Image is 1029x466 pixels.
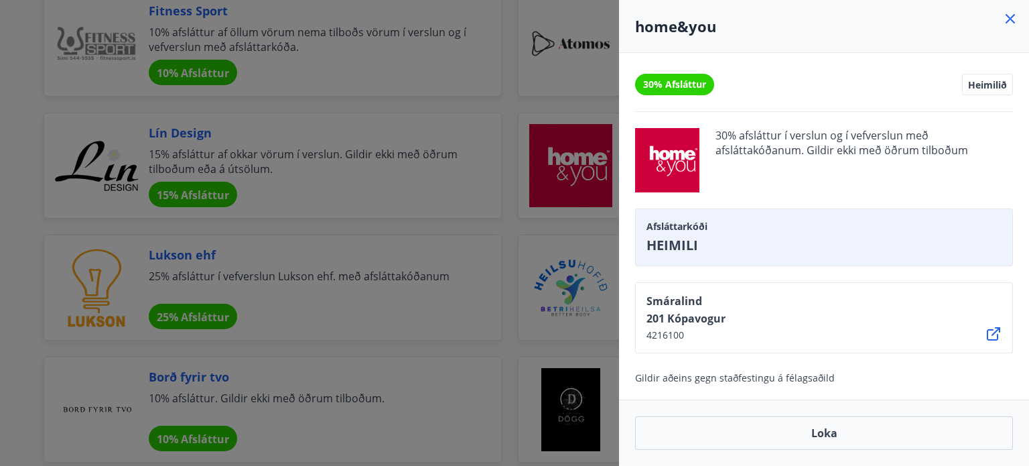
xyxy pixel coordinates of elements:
span: Heimilið [968,78,1007,91]
span: HEIMILI [646,236,1002,255]
button: Loka [635,416,1013,450]
span: Smáralind [646,294,726,308]
span: 30% Afsláttur [643,78,706,91]
span: 201 Kópavogur [646,311,726,326]
span: Gildir aðeins gegn staðfestingu á félagsaðild [635,371,835,384]
h4: home&you [635,16,1013,36]
span: 4216100 [646,329,726,342]
span: 30% afsláttur í verslun og í vefverslun með afsláttakóðanum. Gildir ekki með öðrum tilboðum [715,128,1013,192]
span: Afsláttarkóði [646,220,1002,233]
